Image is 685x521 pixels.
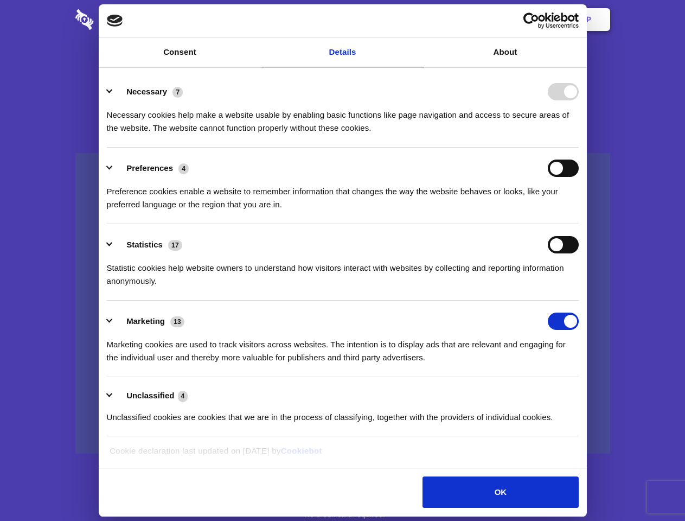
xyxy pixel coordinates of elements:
span: 4 [178,163,189,174]
a: Wistia video thumbnail [75,153,610,454]
a: Usercentrics Cookiebot - opens in a new window [484,12,579,29]
button: Marketing (13) [107,313,191,330]
h4: Auto-redaction of sensitive data, encrypted data sharing and self-destructing private chats. Shar... [75,99,610,135]
div: Preference cookies enable a website to remember information that changes the way the website beha... [107,177,579,211]
div: Unclassified cookies are cookies that we are in the process of classifying, together with the pro... [107,403,579,424]
a: About [424,37,587,67]
label: Statistics [126,240,163,249]
a: Cookiebot [281,446,322,455]
a: Pricing [318,3,366,36]
label: Marketing [126,316,165,326]
a: Contact [440,3,490,36]
img: logo [107,15,123,27]
span: 4 [178,391,188,402]
button: Necessary (7) [107,83,190,100]
a: Details [261,37,424,67]
div: Marketing cookies are used to track visitors across websites. The intention is to display ads tha... [107,330,579,364]
button: OK [422,476,578,508]
span: 7 [172,87,183,98]
button: Unclassified (4) [107,389,195,403]
div: Necessary cookies help make a website usable by enabling basic functions like page navigation and... [107,100,579,135]
div: Cookie declaration last updated on [DATE] by [101,444,584,466]
div: Statistic cookies help website owners to understand how visitors interact with websites by collec... [107,253,579,288]
button: Statistics (17) [107,236,189,253]
label: Necessary [126,87,167,96]
button: Preferences (4) [107,160,196,177]
iframe: Drift Widget Chat Controller [631,467,672,508]
img: logo-wordmark-white-trans-d4663122ce5f474addd5e946df7df03e33cb6a1c49d2221995e7729f52c070b2.svg [75,9,168,30]
span: 17 [168,240,182,251]
label: Preferences [126,163,173,173]
span: 13 [170,316,184,327]
a: Consent [99,37,261,67]
a: Login [492,3,539,36]
h1: Eliminate Slack Data Loss. [75,49,610,88]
